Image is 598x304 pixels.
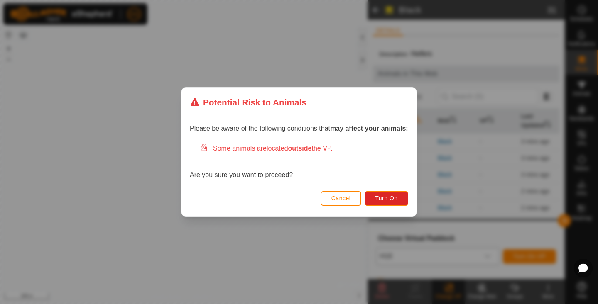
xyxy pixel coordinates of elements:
[190,96,306,109] div: Potential Risk to Animals
[365,191,408,206] button: Turn On
[190,143,408,180] div: Are you sure you want to proceed?
[190,125,408,132] span: Please be aware of the following conditions that
[200,143,408,153] div: Some animals are
[331,195,351,202] span: Cancel
[267,145,333,152] span: located the VP.
[321,191,362,206] button: Cancel
[288,145,312,152] strong: outside
[375,195,398,202] span: Turn On
[330,125,408,132] strong: may affect your animals:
